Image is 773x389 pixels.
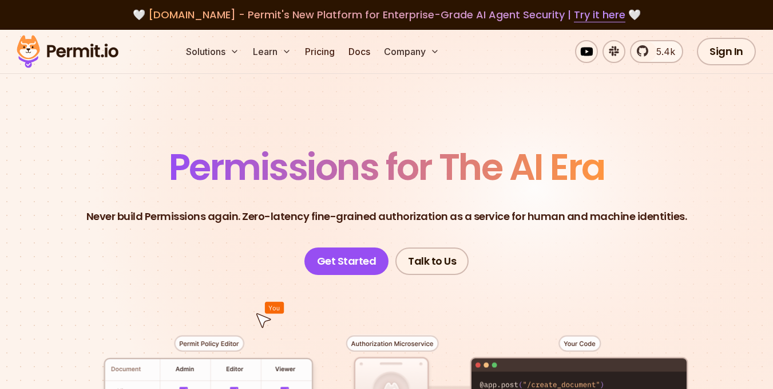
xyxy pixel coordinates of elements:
img: Permit logo [11,32,124,71]
a: Get Started [304,247,389,275]
span: Permissions for The AI Era [169,142,605,192]
div: 🤍 🤍 [27,7,746,23]
span: 5.4k [649,45,675,58]
p: Never build Permissions again. Zero-latency fine-grained authorization as a service for human and... [86,209,687,225]
a: 5.4k [630,40,683,63]
button: Company [379,40,444,63]
button: Solutions [181,40,244,63]
span: [DOMAIN_NAME] - Permit's New Platform for Enterprise-Grade AI Agent Security | [148,7,625,22]
a: Pricing [300,40,339,63]
a: Try it here [574,7,625,22]
a: Sign In [697,38,756,65]
button: Learn [248,40,296,63]
a: Talk to Us [395,247,469,275]
a: Docs [344,40,375,63]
